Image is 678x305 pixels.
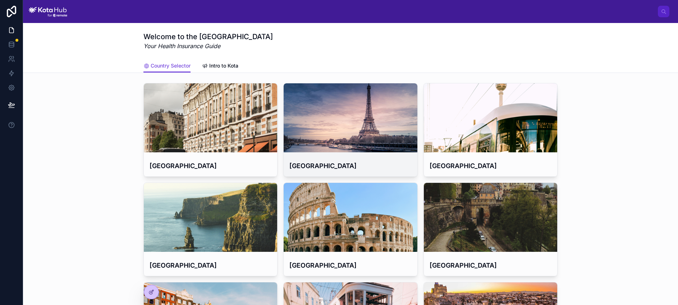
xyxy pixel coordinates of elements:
div: tom-cochereau-9Vic0-7-S2o-unsplash.jpg [144,83,277,152]
div: henrique-craveiro-ezJhm4xrHAM-unsplash-(1).jpg [144,183,277,252]
div: chris-karidis-nnzkZNYWHaU-unsplash.jpg [284,83,417,152]
div: julia-joppien-sPPIyVH1DHk-unsplash.jpg [424,83,557,152]
h4: [GEOGRAPHIC_DATA] [289,260,411,270]
a: [GEOGRAPHIC_DATA] [423,83,558,177]
h4: [GEOGRAPHIC_DATA] [430,161,551,171]
a: Intro to Kota [202,59,238,74]
a: [GEOGRAPHIC_DATA] [143,83,278,177]
em: Your Health Insurance Guide [143,42,273,50]
h1: Welcome to the [GEOGRAPHIC_DATA] [143,32,273,42]
h4: [GEOGRAPHIC_DATA] [430,260,551,270]
div: atif-zafrak-cN6UVJPpbkU-unsplash.jpg [284,183,417,252]
a: [GEOGRAPHIC_DATA] [423,182,558,276]
span: Intro to Kota [209,62,238,69]
span: Country Selector [151,62,191,69]
a: [GEOGRAPHIC_DATA] [143,182,278,276]
div: rowan-heuvel-WplPUOmyVdA-unsplash.jpg [424,183,557,252]
a: [GEOGRAPHIC_DATA] [283,83,417,177]
h4: [GEOGRAPHIC_DATA] [150,161,271,171]
h4: [GEOGRAPHIC_DATA] [289,161,411,171]
div: scrollable content [73,10,658,13]
a: Country Selector [143,59,191,73]
img: App logo [29,6,67,17]
a: [GEOGRAPHIC_DATA] [283,182,417,276]
h4: [GEOGRAPHIC_DATA] [150,260,271,270]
